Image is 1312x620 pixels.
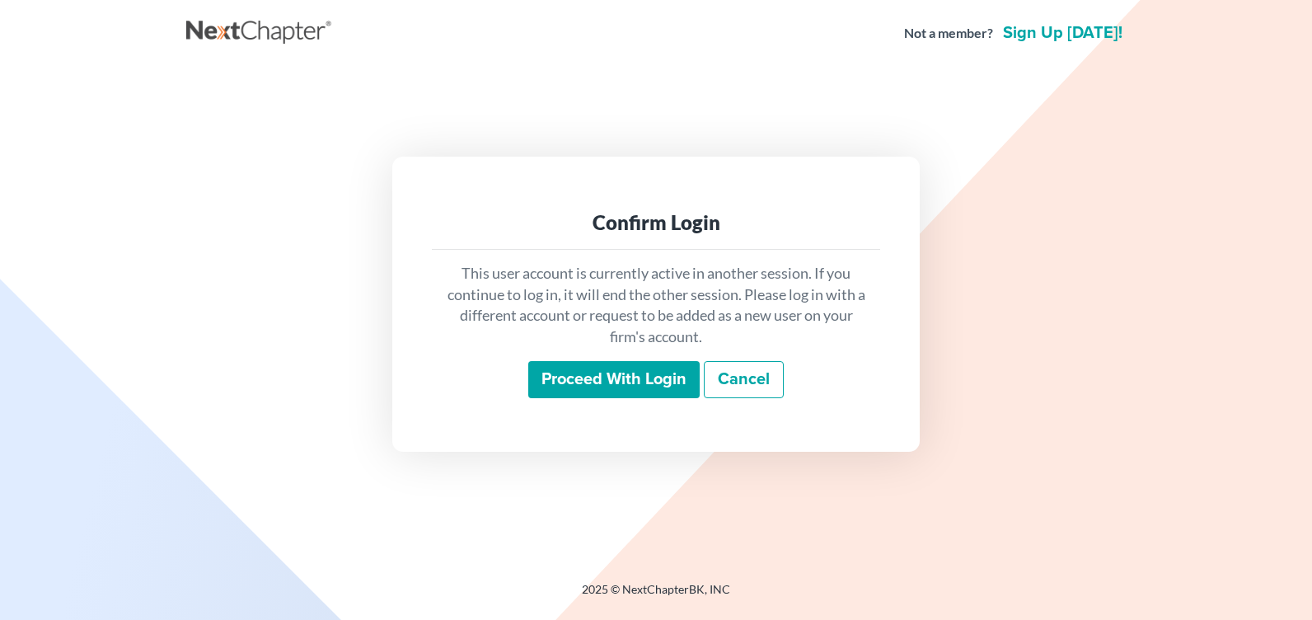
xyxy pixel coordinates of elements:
strong: Not a member? [904,24,993,43]
input: Proceed with login [528,361,700,399]
a: Sign up [DATE]! [1000,25,1126,41]
p: This user account is currently active in another session. If you continue to log in, it will end ... [445,263,867,348]
div: Confirm Login [445,209,867,236]
div: 2025 © NextChapterBK, INC [186,581,1126,611]
a: Cancel [704,361,784,399]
